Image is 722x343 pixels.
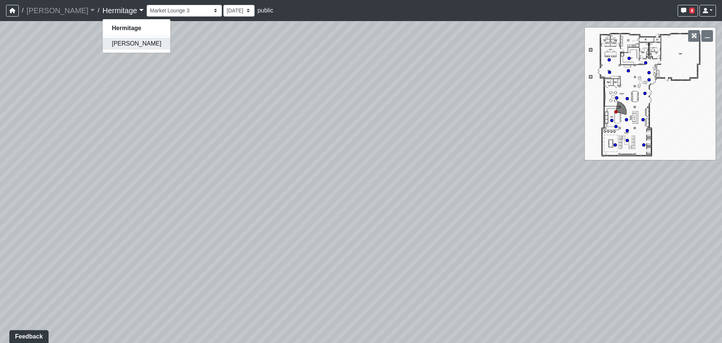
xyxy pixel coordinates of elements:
[95,3,102,18] span: /
[19,3,26,18] span: /
[102,3,143,18] a: Hermitage
[103,22,170,34] a: Hermitage
[258,7,273,14] span: public
[112,25,141,31] strong: Hermitage
[678,5,698,17] button: 8
[6,328,50,343] iframe: Ybug feedback widget
[689,8,695,14] span: 8
[26,3,95,18] a: [PERSON_NAME]
[103,38,170,50] a: [PERSON_NAME]
[102,19,171,53] div: Hermitage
